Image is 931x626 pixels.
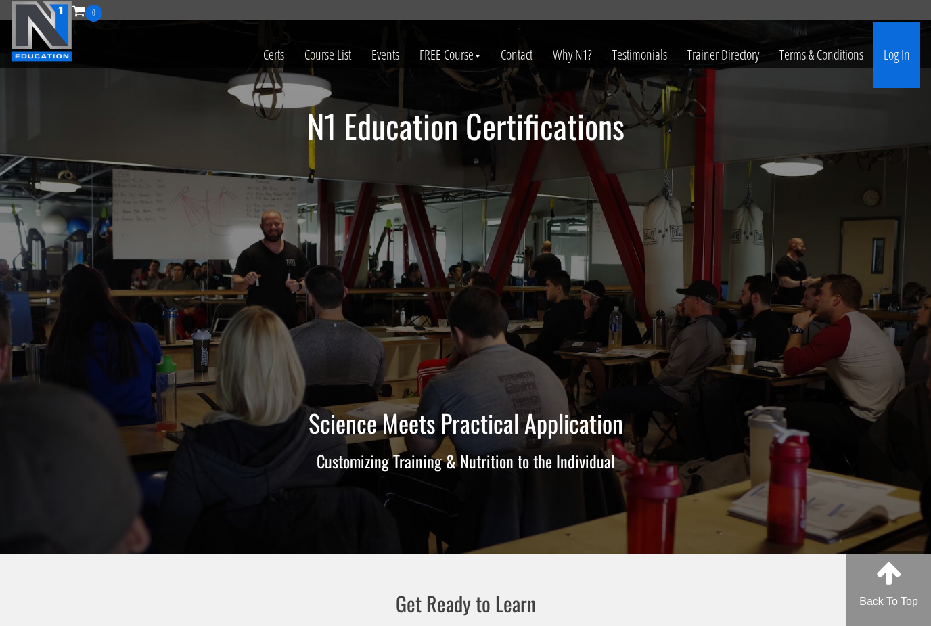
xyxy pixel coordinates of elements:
a: FREE Course [409,22,491,88]
a: Testimonials [602,22,677,88]
a: Terms & Conditions [769,22,873,88]
a: Course List [294,22,361,88]
h1: N1 Education Certifications [70,108,861,144]
img: n1-education [11,1,72,62]
h3: Customizing Training & Nutrition to the Individual [70,452,861,470]
a: Trainer Directory [677,22,769,88]
a: Events [361,22,409,88]
a: Why N1? [543,22,602,88]
a: 0 [72,1,102,20]
h2: Get Ready to Learn [195,592,736,614]
a: Certs [253,22,294,88]
a: Log In [873,22,920,88]
h2: Science Meets Practical Application [70,409,861,437]
span: 0 [85,5,102,22]
a: Contact [491,22,543,88]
